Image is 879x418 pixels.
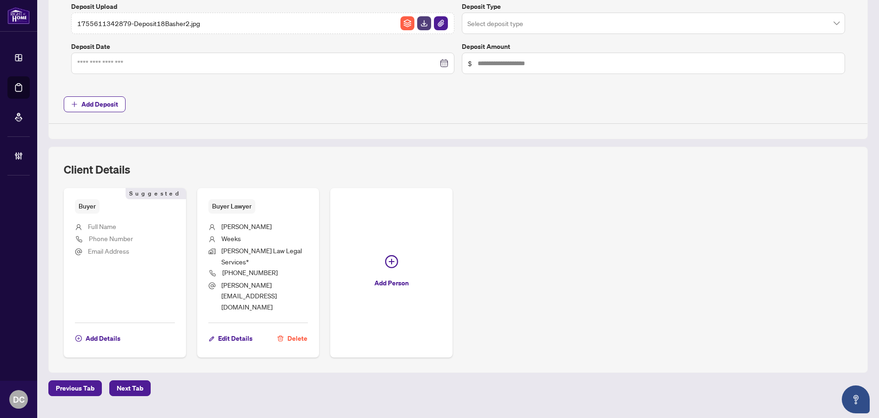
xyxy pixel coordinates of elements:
span: [PHONE_NUMBER] [222,268,278,276]
span: [PERSON_NAME] [221,222,272,230]
span: Delete [287,331,307,346]
button: Add Person [330,188,453,357]
span: Suggested [126,188,186,199]
span: $ [468,58,472,68]
span: plus-circle [385,255,398,268]
button: Next Tab [109,380,151,396]
span: [PERSON_NAME] Law Legal Services* [221,246,302,265]
span: 1755611342879-Deposit18Basher2.jpgFile ArchiveFile DownloadFile Attachement [71,13,454,34]
span: Add Details [86,331,120,346]
span: Weeks [221,234,241,243]
span: 1755611342879-Deposit18Basher2.jpg [77,18,200,28]
label: Deposit Amount [462,41,845,52]
button: Delete [277,330,308,346]
span: Email Address [88,247,129,255]
span: DC [13,393,25,406]
button: File Attachement [433,16,448,31]
button: File Archive [400,16,415,31]
img: File Attachement [434,16,448,30]
span: Previous Tab [56,381,94,396]
label: Deposit Date [71,41,454,52]
span: Add Deposit [81,97,118,112]
h2: Client Details [64,162,130,177]
button: Previous Tab [48,380,102,396]
span: Full Name [88,222,116,230]
span: Edit Details [218,331,253,346]
button: File Download [417,16,432,31]
img: logo [7,7,30,24]
span: plus-circle [75,335,82,342]
button: Open asap [842,385,870,413]
label: Deposit Type [462,1,845,12]
span: [PERSON_NAME][EMAIL_ADDRESS][DOMAIN_NAME] [221,281,277,311]
img: File Archive [400,16,414,30]
span: Buyer [75,199,100,214]
span: Add Person [374,276,409,290]
button: Edit Details [208,330,253,346]
span: Buyer Lawyer [208,199,255,214]
span: Next Tab [117,381,143,396]
label: Deposit Upload [71,1,454,12]
span: Phone Number [89,234,133,243]
button: Add Deposit [64,96,126,112]
img: File Download [417,16,431,30]
button: Add Details [75,330,121,346]
span: plus [71,101,78,108]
